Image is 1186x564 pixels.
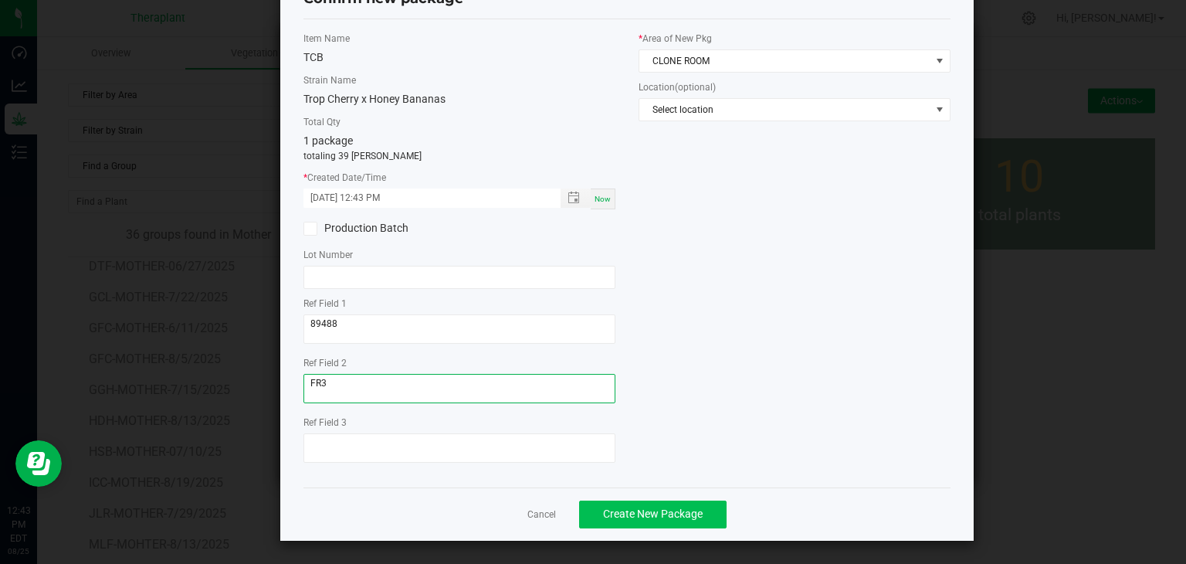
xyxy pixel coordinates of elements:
span: NO DATA FOUND [639,98,950,121]
span: Now [595,195,611,203]
div: Trop Cherry x Honey Bananas [303,91,615,107]
label: Area of New Pkg [639,32,950,46]
span: Toggle popup [561,189,591,208]
label: Strain Name [303,73,615,87]
label: Ref Field 3 [303,416,615,430]
span: (optional) [675,82,716,93]
a: Cancel [527,508,556,522]
label: Ref Field 1 [303,297,615,311]
label: Total Qty [303,115,615,129]
label: Item Name [303,32,615,46]
iframe: Resource center [15,440,62,487]
span: Select location [639,99,930,121]
label: Lot Number [303,248,615,262]
input: Created Datetime [303,189,544,208]
label: Ref Field 2 [303,356,615,370]
label: Production Batch [303,220,448,236]
label: Location [639,80,950,94]
span: Create New Package [603,508,703,520]
span: 1 package [303,134,353,147]
span: CLONE ROOM [639,50,930,72]
div: TCB [303,49,615,66]
p: totaling 39 [PERSON_NAME] [303,149,615,163]
button: Create New Package [579,501,727,528]
label: Created Date/Time [303,171,615,185]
